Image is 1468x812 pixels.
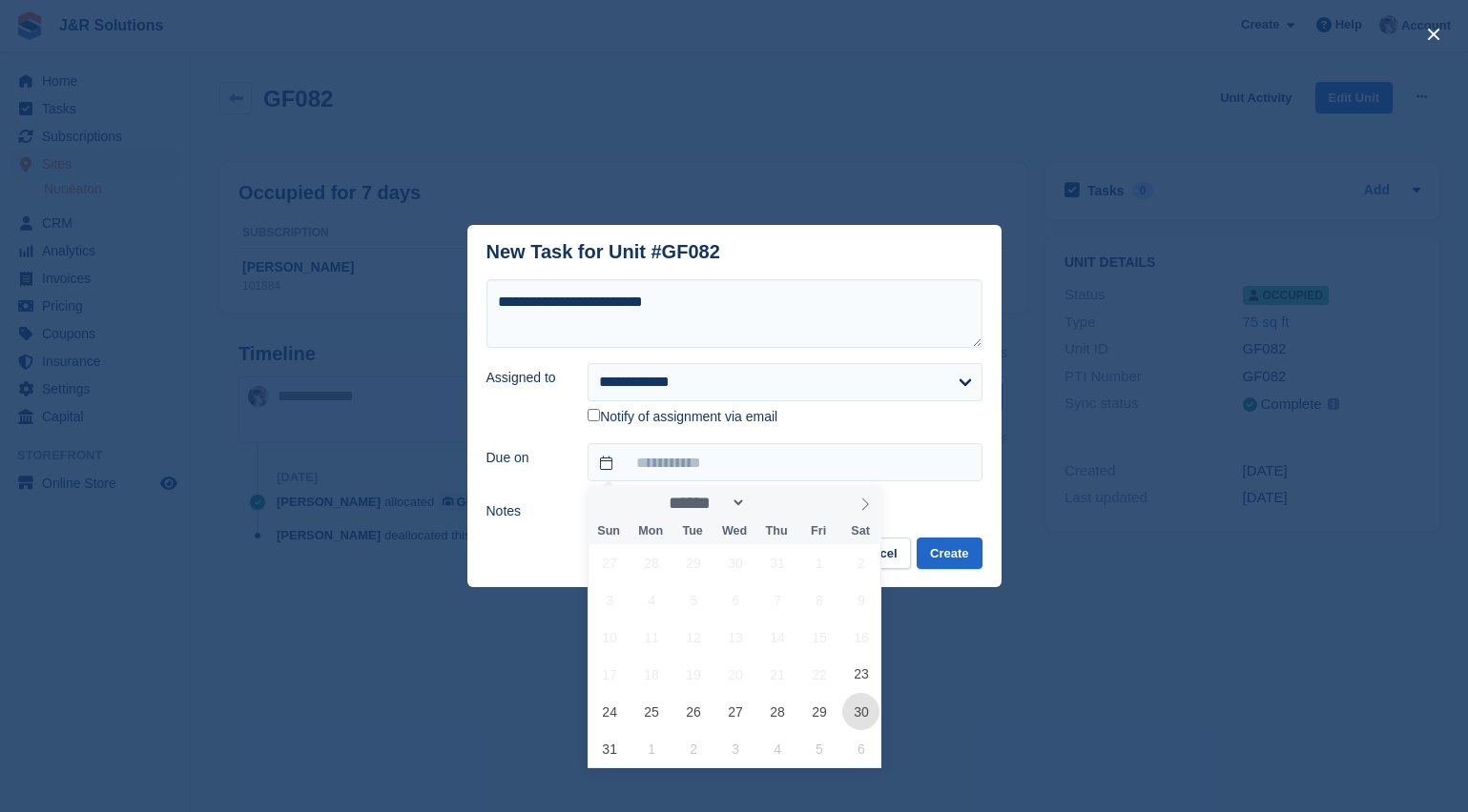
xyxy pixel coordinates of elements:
[675,544,713,581] span: July 29, 2025
[591,544,629,581] span: July 27, 2025
[713,525,755,538] span: Wed
[675,619,713,656] span: August 12, 2025
[842,730,879,767] span: September 6, 2025
[746,493,806,513] input: Year
[759,730,796,767] span: September 4, 2025
[486,448,566,468] label: Due on
[675,581,713,619] span: August 5, 2025
[486,368,566,388] label: Assigned to
[842,581,879,619] span: August 9, 2025
[842,619,879,656] span: August 16, 2025
[633,730,671,767] span: September 1, 2025
[591,581,629,619] span: August 3, 2025
[717,619,755,656] span: August 13, 2025
[633,619,671,656] span: August 11, 2025
[633,656,671,693] span: August 18, 2025
[633,581,671,619] span: August 4, 2025
[801,619,838,656] span: August 15, 2025
[755,525,797,538] span: Thu
[591,656,629,693] span: August 17, 2025
[842,656,879,693] span: August 23, 2025
[672,525,713,538] span: Tue
[591,730,629,767] span: August 31, 2025
[717,581,755,619] span: August 6, 2025
[759,581,796,619] span: August 7, 2025
[801,544,838,581] span: August 1, 2025
[759,619,796,656] span: August 14, 2025
[759,656,796,693] span: August 21, 2025
[717,544,755,581] span: July 30, 2025
[588,525,630,538] span: Sun
[717,730,755,767] span: September 3, 2025
[675,656,713,693] span: August 19, 2025
[633,693,671,730] span: August 25, 2025
[801,656,838,693] span: August 22, 2025
[839,525,881,538] span: Sat
[759,544,796,581] span: July 31, 2025
[675,730,713,767] span: September 2, 2025
[801,581,838,619] span: August 8, 2025
[630,525,672,538] span: Mon
[1418,19,1449,50] button: close
[486,501,566,521] label: Notes
[801,730,838,767] span: September 5, 2025
[717,656,755,693] span: August 20, 2025
[486,241,720,263] div: New Task for Unit #GF082
[675,693,713,730] span: August 26, 2025
[797,525,839,538] span: Fri
[801,693,838,730] span: August 29, 2025
[633,544,671,581] span: July 28, 2025
[663,493,747,513] select: Month
[759,693,796,730] span: August 28, 2025
[842,544,879,581] span: August 2, 2025
[717,693,755,730] span: August 27, 2025
[842,693,879,730] span: August 30, 2025
[588,409,777,426] label: Notify of assignment via email
[917,538,982,569] button: Create
[591,619,629,656] span: August 10, 2025
[591,693,629,730] span: August 24, 2025
[588,409,600,421] input: Notify of assignment via email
